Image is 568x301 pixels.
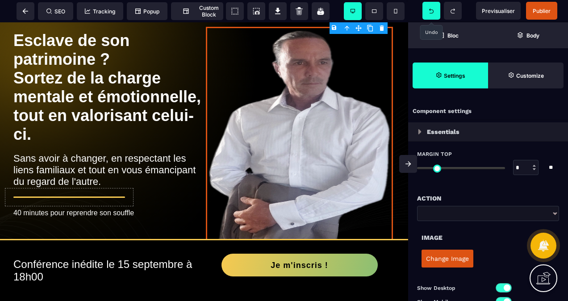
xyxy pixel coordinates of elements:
[427,126,459,137] p: Essentials
[526,32,539,39] strong: Body
[85,8,115,15] span: Tracking
[417,193,559,204] div: Action
[13,231,204,265] h2: Conférence inédite le 15 septembre à 18h00
[13,126,204,170] h2: Sans avoir à changer, en respectant les liens familiaux et tout en vous émancipant du regard de l...
[444,72,465,79] strong: Settings
[447,32,459,39] strong: Bloc
[418,129,422,134] img: loading
[417,284,488,293] p: Show Desktop
[13,9,205,121] b: Esclave de son patrimoine ? Sortez de la charge mentale et émotionnelle, tout en valorisant celui...
[226,2,244,20] span: View components
[516,72,544,79] strong: Customize
[408,103,568,120] div: Component settings
[247,2,265,20] span: Screenshot
[417,150,452,158] span: Margin Top
[533,8,551,14] span: Publier
[221,231,378,254] button: Je m'inscris !
[476,2,521,20] span: Preview
[46,8,65,15] span: SEO
[175,4,219,18] span: Custom Block
[135,8,159,15] span: Popup
[206,4,393,285] img: Alain Jaquier chemise blanc.png
[408,22,488,48] span: Open Blocks
[422,232,555,243] div: Image
[482,8,515,14] span: Previsualiser
[422,250,473,268] button: Change Image
[413,63,488,88] span: Settings
[488,22,568,48] span: Open Layer Manager
[13,184,204,197] text: 40 minutes pour reprendre son souffle
[488,63,564,88] span: Open Style Manager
